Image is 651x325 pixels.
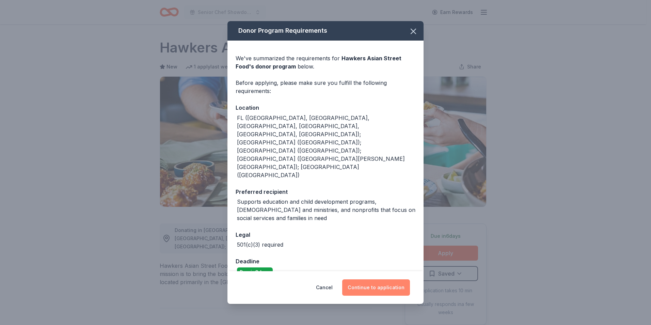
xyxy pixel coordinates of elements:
div: Legal [236,230,415,239]
div: Preferred recipient [236,187,415,196]
div: Before applying, please make sure you fulfill the following requirements: [236,79,415,95]
div: Location [236,103,415,112]
div: We've summarized the requirements for below. [236,54,415,71]
div: FL ([GEOGRAPHIC_DATA], [GEOGRAPHIC_DATA], [GEOGRAPHIC_DATA], [GEOGRAPHIC_DATA], [GEOGRAPHIC_DATA]... [237,114,415,179]
div: Supports education and child development programs, [DEMOGRAPHIC_DATA] and ministries, and nonprof... [237,198,415,222]
div: Donor Program Requirements [227,21,424,41]
div: Deadline [236,257,415,266]
div: Due in 6 days [237,267,273,277]
button: Continue to application [342,279,410,296]
button: Cancel [316,279,333,296]
div: 501(c)(3) required [237,241,283,249]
